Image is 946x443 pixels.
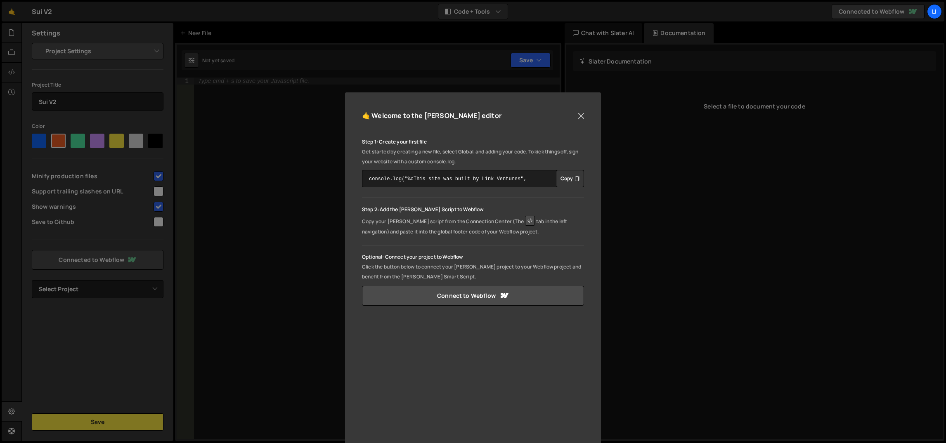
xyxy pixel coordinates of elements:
[556,170,584,187] div: Button group with nested dropdown
[362,170,584,187] textarea: console.log("%cThis site was built by Link Ventures", "background:blue;color:#fff;padding: 8px;");
[575,110,587,122] button: Close
[362,137,584,147] p: Step 1: Create your first file
[556,170,584,187] button: Copy
[362,147,584,167] p: Get started by creating a new file, select Global, and adding your code. To kick things off, sign...
[927,4,942,19] a: Li
[362,286,584,306] a: Connect to Webflow
[362,252,584,262] p: Optional: Connect your project to Webflow
[362,205,584,214] p: Step 2: Add the [PERSON_NAME] Script to Webflow
[362,109,501,122] h5: 🤙 Welcome to the [PERSON_NAME] editor
[362,262,584,282] p: Click the button below to connect your [PERSON_NAME] project to your Webflow project and benefit ...
[362,214,584,237] p: Copy your [PERSON_NAME] script from the Connection Center (The tab in the left navigation) and pa...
